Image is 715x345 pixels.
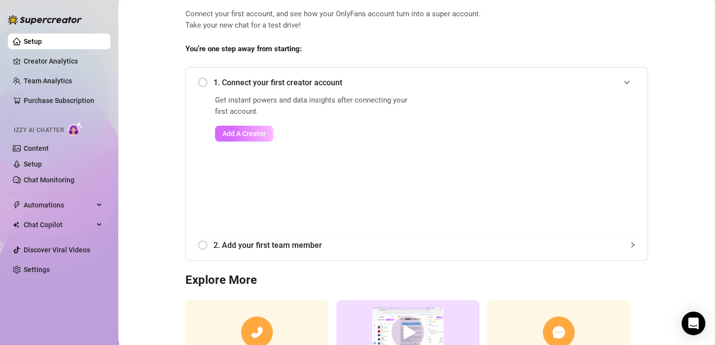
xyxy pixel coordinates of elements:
[24,144,49,152] a: Content
[630,242,636,248] span: collapsed
[624,79,630,85] span: expanded
[215,126,273,141] button: Add A Creator
[438,95,636,221] iframe: Add Creators
[24,176,74,184] a: Chat Monitoring
[14,126,64,135] span: Izzy AI Chatter
[13,221,19,228] img: Chat Copilot
[198,233,636,257] div: 2. Add your first team member
[24,97,94,104] a: Purchase Subscription
[24,246,90,254] a: Discover Viral Videos
[215,95,414,118] span: Get instant powers and data insights after connecting your first account.
[185,44,302,53] strong: You’re one step away from starting:
[24,266,50,274] a: Settings
[24,77,72,85] a: Team Analytics
[13,201,21,209] span: thunderbolt
[24,197,94,213] span: Automations
[185,8,648,32] span: Connect your first account, and see how your OnlyFans account turn into a super account. Take you...
[185,273,648,288] h3: Explore More
[222,130,266,138] span: Add A Creator
[214,239,636,251] span: 2. Add your first team member
[24,53,103,69] a: Creator Analytics
[24,217,94,233] span: Chat Copilot
[24,160,42,168] a: Setup
[24,37,42,45] a: Setup
[681,311,705,335] div: Open Intercom Messenger
[215,126,414,141] a: Add A Creator
[198,70,636,95] div: 1. Connect your first creator account
[214,76,636,89] span: 1. Connect your first creator account
[68,122,83,136] img: AI Chatter
[8,15,82,25] img: logo-BBDzfeDw.svg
